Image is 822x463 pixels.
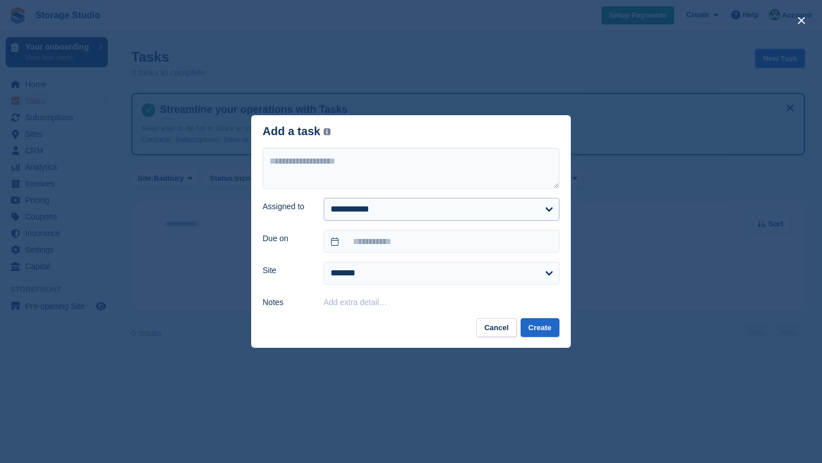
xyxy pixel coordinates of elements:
[263,201,310,213] label: Assigned to
[263,233,310,245] label: Due on
[792,11,811,30] button: close
[263,125,331,138] div: Add a task
[263,265,310,277] label: Site
[521,318,559,337] button: Create
[324,298,387,307] button: Add extra detail…
[324,128,331,135] img: icon-info-grey-7440780725fd019a000dd9b08b2336e03edf1995a4989e88bcd33f0948082b44.svg
[476,318,517,337] button: Cancel
[263,297,310,308] label: Notes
